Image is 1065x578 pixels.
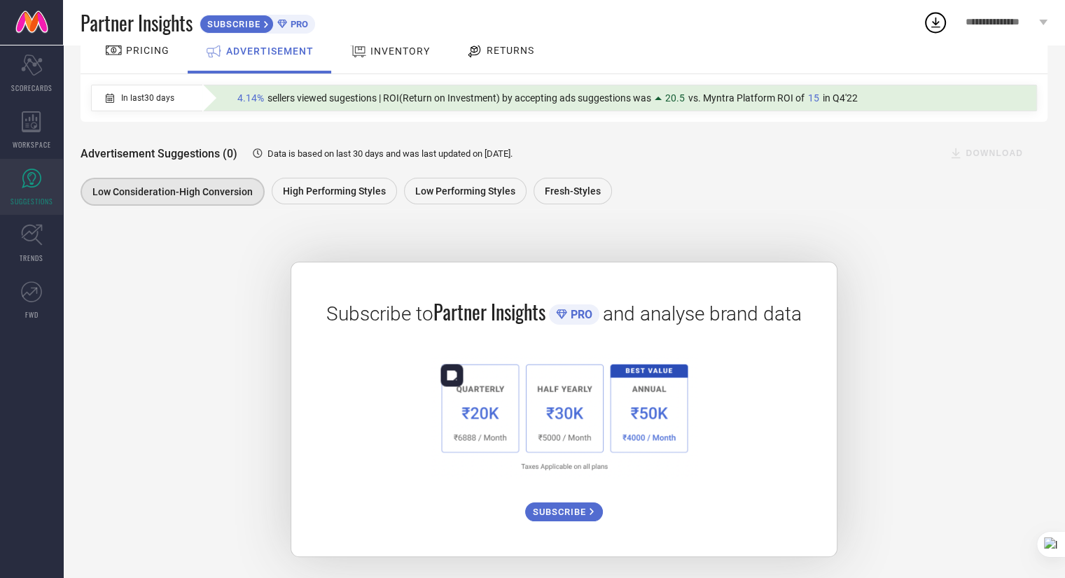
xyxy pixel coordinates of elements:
[200,11,315,34] a: SUBSCRIBEPRO
[267,92,651,104] span: sellers viewed sugestions | ROI(Return on Investment) by accepting ads suggestions was
[25,309,39,320] span: FWD
[603,302,802,325] span: and analyse brand data
[237,92,264,104] span: 4.14%
[20,253,43,263] span: TRENDS
[545,185,601,197] span: Fresh-Styles
[923,10,948,35] div: Open download list
[567,308,592,321] span: PRO
[433,297,545,326] span: Partner Insights
[267,148,513,159] span: Data is based on last 30 days and was last updated on [DATE] .
[13,139,51,150] span: WORKSPACE
[121,93,174,103] span: In last 30 days
[326,302,433,325] span: Subscribe to
[665,92,685,104] span: 20.5
[226,45,314,57] span: ADVERTISEMENT
[81,147,237,160] span: Advertisement Suggestions (0)
[230,89,865,107] div: Percentage of sellers who have viewed suggestions for the current Insight Type
[823,92,858,104] span: in Q4'22
[287,19,308,29] span: PRO
[283,185,386,197] span: High Performing Styles
[808,92,819,104] span: 15
[126,45,169,56] span: PRICING
[415,185,515,197] span: Low Performing Styles
[525,492,603,521] a: SUBSCRIBE
[11,83,53,93] span: SCORECARDS
[370,45,430,57] span: INVENTORY
[92,186,253,197] span: Low Consideration-High Conversion
[688,92,805,104] span: vs. Myntra Platform ROI of
[200,19,264,29] span: SUBSCRIBE
[81,8,193,37] span: Partner Insights
[487,45,534,56] span: RETURNS
[431,354,697,478] img: 1a6fb96cb29458d7132d4e38d36bc9c7.png
[11,196,53,206] span: SUGGESTIONS
[533,507,590,517] span: SUBSCRIBE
